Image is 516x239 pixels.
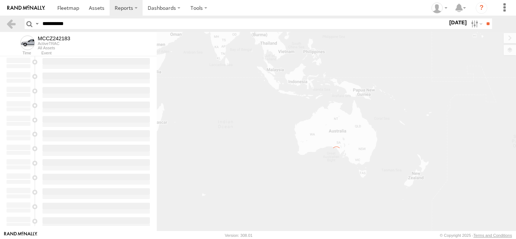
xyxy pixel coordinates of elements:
div: MCCZ242183 - View Asset History [38,36,70,41]
a: Visit our Website [4,232,37,239]
label: Search Filter Options [468,18,484,29]
a: Terms and Conditions [474,233,512,238]
label: Search Query [34,18,40,29]
div: All Assets [38,46,70,50]
div: Zulema McIntosch [429,3,450,13]
div: © Copyright 2025 - [440,233,512,238]
div: Time [6,51,31,55]
div: Version: 308.01 [225,233,253,238]
label: [DATE] [448,18,468,26]
div: ActiveTRAC [38,41,70,46]
i: ? [476,2,487,14]
a: Back to previous Page [6,18,16,29]
div: Event [41,51,157,55]
img: rand-logo.svg [7,5,45,11]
